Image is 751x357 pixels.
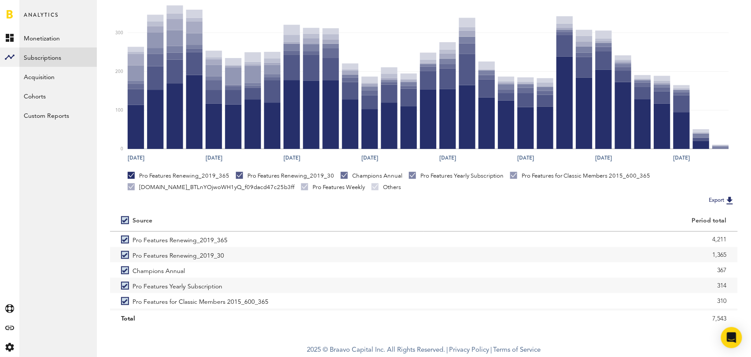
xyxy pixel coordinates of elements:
div: 367 [435,264,727,277]
div: Pro Features Weekly [301,183,365,191]
div: 314 [435,279,727,292]
div: Pro Features for Classic Members 2015_600_365 [510,172,651,180]
span: Analytics [24,10,59,28]
text: [DATE] [595,154,612,162]
div: 310 [435,295,727,308]
text: 0 [121,147,123,151]
text: [DATE] [128,154,144,162]
text: [DATE] [283,154,300,162]
div: Others [372,183,401,191]
a: Terms of Service [493,347,541,353]
a: Cohorts [19,86,97,106]
div: 4,211 [435,233,727,246]
div: Pro Features Yearly Subscription [409,172,504,180]
span: Pro Features Renewing_2019_365 [133,232,228,247]
div: 7,543 [435,312,727,325]
text: [DATE] [673,154,690,162]
text: 300 [115,31,123,35]
span: 2025 © Braavo Capital Inc. All Rights Reserved. [307,344,445,357]
img: Export [725,195,735,206]
div: [DOMAIN_NAME]_BTLnYOjwoWH1yQ_f09dacd47c25b3ff [128,183,295,191]
div: Period total [435,217,727,225]
text: [DATE] [439,154,456,162]
span: Pro Features Yearly Subscription [133,278,222,293]
div: Source [133,217,152,225]
text: [DATE] [517,154,534,162]
button: Export [707,195,738,206]
a: Monetization [19,28,97,47]
a: Subscriptions [19,47,97,67]
text: [DATE] [206,154,222,162]
span: Pro Features Renewing_2019_30 [133,247,224,262]
a: Custom Reports [19,106,97,125]
span: [DOMAIN_NAME]_BTLnYOjwoWH1yQ_f09dacd47c25b3ff [133,309,295,324]
text: [DATE] [361,154,378,162]
span: Support [18,6,50,14]
div: Open Intercom Messenger [721,327,742,348]
div: 256 [435,310,727,323]
div: Pro Features Renewing_2019_365 [128,172,229,180]
div: Total [121,312,413,325]
a: Privacy Policy [449,347,490,353]
span: Pro Features for Classic Members 2015_600_365 [133,293,269,309]
span: Champions Annual [133,262,185,278]
div: 1,365 [435,248,727,262]
a: Acquisition [19,67,97,86]
text: 200 [115,69,123,74]
text: 100 [115,108,123,113]
div: Champions Annual [341,172,402,180]
div: Pro Features Renewing_2019_30 [236,172,334,180]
